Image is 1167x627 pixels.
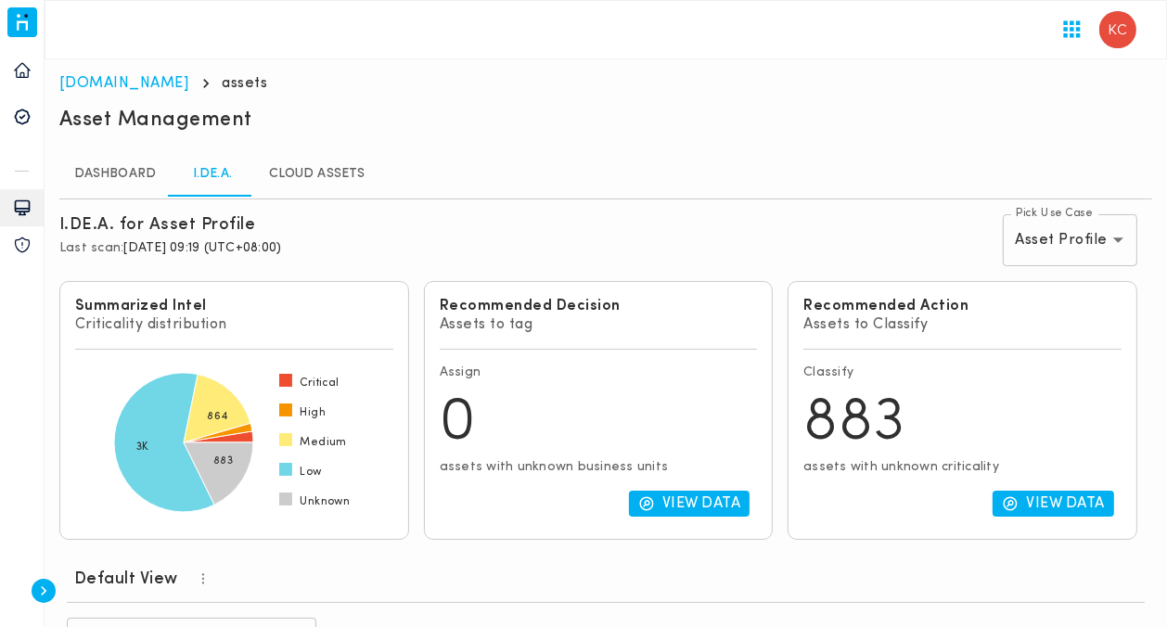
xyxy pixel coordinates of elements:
[171,152,254,197] a: I.DE.A.
[803,459,1122,476] p: assets with unknown criticality
[1026,494,1105,513] p: View Data
[662,494,741,513] p: View Data
[75,315,393,334] p: Criticality distribution
[440,394,477,454] span: 0
[993,491,1114,517] button: View Data
[59,152,171,197] a: Dashboard
[59,240,591,257] p: Last scan:
[803,394,905,454] span: 883
[213,455,234,467] text: 883
[1092,4,1144,56] button: User
[803,297,1122,315] h6: Recommended Action
[74,569,178,591] h6: Default View
[75,297,393,315] h6: Summarized Intel
[223,74,268,93] p: assets
[440,315,758,334] p: Assets to tag
[300,465,321,480] span: Low
[59,76,189,91] a: [DOMAIN_NAME]
[124,241,282,255] span: [DATE] 09:19 (UTC+08:00)
[1016,206,1093,222] label: Pick Use Case
[300,435,346,450] span: Medium
[300,405,326,420] span: High
[254,152,379,197] a: Cloud Assets
[1099,11,1136,48] img: Kristofferson Campilan
[629,491,750,517] button: View Data
[1003,214,1138,266] div: Asset Profile
[7,7,37,37] img: invicta.io
[300,494,350,509] span: Unknown
[300,376,339,390] span: Critical
[59,108,252,134] h5: Asset Management
[208,411,229,422] text: 864
[59,214,256,237] h6: I.DE.A. for Asset Profile
[803,315,1122,334] p: Assets to Classify
[440,459,758,476] p: assets with unknown business units
[803,365,1122,381] p: Classify
[136,441,149,453] text: 3K
[440,297,758,315] h6: Recommended Decision
[440,365,758,381] p: Assign
[59,74,1152,93] nav: breadcrumb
